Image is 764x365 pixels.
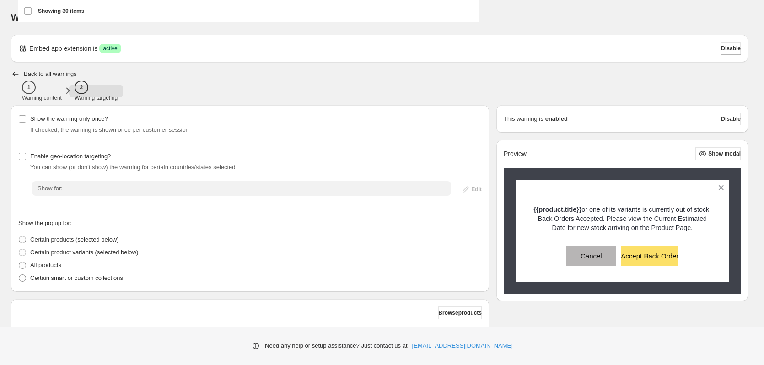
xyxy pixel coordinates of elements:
[22,94,62,102] p: Warning content
[708,150,741,157] span: Show modal
[566,246,616,266] button: Cancel
[721,45,741,52] span: Disable
[504,114,543,123] p: This warning is
[621,246,678,266] button: Accept Back Order
[30,153,111,160] span: Enable geo-location targeting?
[18,220,71,226] span: Show the popup for:
[30,164,236,171] span: You can show (or don't show) the warning for certain countries/states selected
[103,45,117,52] span: active
[412,341,513,350] a: [EMAIL_ADDRESS][DOMAIN_NAME]
[533,206,581,213] strong: {{product.title}}
[29,44,97,53] p: Embed app extension is
[532,205,713,232] p: or one of its variants is currently out of stock. Back Orders Accepted. Please view the Current E...
[22,81,36,94] div: 1
[721,115,741,123] span: Disable
[30,261,61,270] p: All products
[38,185,63,192] span: Show for:
[11,12,52,22] span: Warnings
[545,114,568,123] strong: enabled
[75,81,88,94] div: 2
[504,150,527,158] h2: Preview
[30,274,123,283] p: Certain smart or custom collections
[30,249,138,256] span: Certain product variants (selected below)
[30,236,119,243] span: Certain products (selected below)
[438,306,482,319] button: Browseproducts
[30,126,189,133] span: If checked, the warning is shown once per customer session
[721,113,741,125] button: Disable
[438,309,482,317] span: Browse products
[75,94,118,102] p: Warning targeting
[695,147,741,160] button: Show modal
[38,7,84,15] span: Showing 30 items
[24,70,77,78] h2: Back to all warnings
[30,115,108,122] span: Show the warning only once?
[721,42,741,55] button: Disable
